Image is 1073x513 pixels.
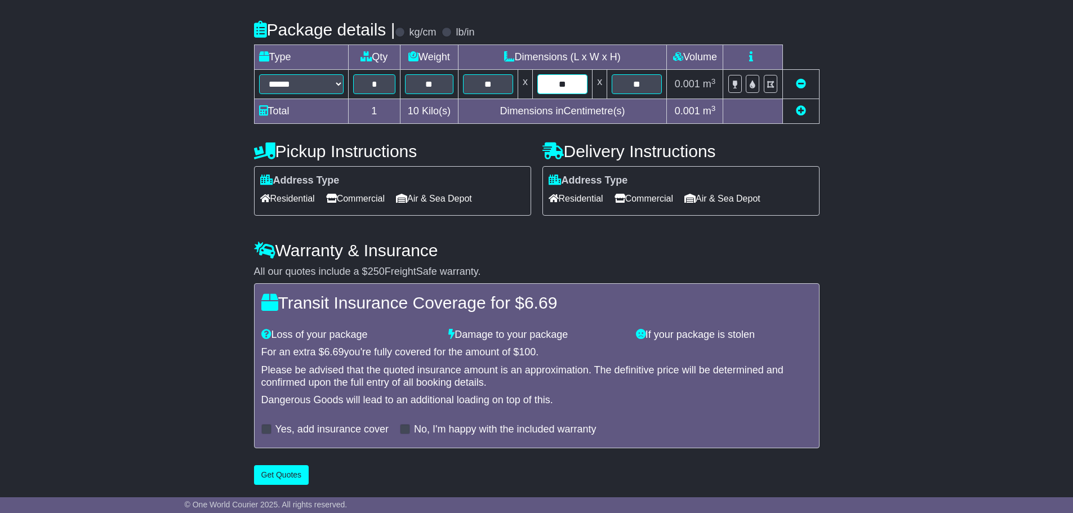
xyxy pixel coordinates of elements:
[400,99,458,124] td: Kilo(s)
[260,175,340,187] label: Address Type
[275,423,389,436] label: Yes, add insurance cover
[396,190,472,207] span: Air & Sea Depot
[254,142,531,160] h4: Pickup Instructions
[256,329,443,341] div: Loss of your package
[796,105,806,117] a: Add new item
[458,45,667,70] td: Dimensions (L x W x H)
[703,78,716,90] span: m
[675,105,700,117] span: 0.001
[254,45,348,70] td: Type
[549,175,628,187] label: Address Type
[326,190,385,207] span: Commercial
[348,45,400,70] td: Qty
[260,190,315,207] span: Residential
[261,394,812,407] div: Dangerous Goods will lead to an additional loading on top of this.
[261,364,812,389] div: Please be advised that the quoted insurance amount is an approximation. The definitive price will...
[348,99,400,124] td: 1
[456,26,474,39] label: lb/in
[593,70,607,99] td: x
[796,78,806,90] a: Remove this item
[519,346,536,358] span: 100
[254,20,395,39] h4: Package details |
[261,293,812,312] h4: Transit Insurance Coverage for $
[684,190,760,207] span: Air & Sea Depot
[409,26,436,39] label: kg/cm
[185,500,348,509] span: © One World Courier 2025. All rights reserved.
[400,45,458,70] td: Weight
[675,78,700,90] span: 0.001
[667,45,723,70] td: Volume
[542,142,820,160] h4: Delivery Instructions
[254,266,820,278] div: All our quotes include a $ FreightSafe warranty.
[630,329,818,341] div: If your package is stolen
[254,465,309,485] button: Get Quotes
[408,105,419,117] span: 10
[524,293,557,312] span: 6.69
[414,423,596,436] label: No, I'm happy with the included warranty
[324,346,344,358] span: 6.69
[368,266,385,277] span: 250
[261,346,812,359] div: For an extra $ you're fully covered for the amount of $ .
[443,329,630,341] div: Damage to your package
[711,104,716,113] sup: 3
[711,77,716,86] sup: 3
[254,241,820,260] h4: Warranty & Insurance
[254,99,348,124] td: Total
[615,190,673,207] span: Commercial
[703,105,716,117] span: m
[549,190,603,207] span: Residential
[518,70,532,99] td: x
[458,99,667,124] td: Dimensions in Centimetre(s)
